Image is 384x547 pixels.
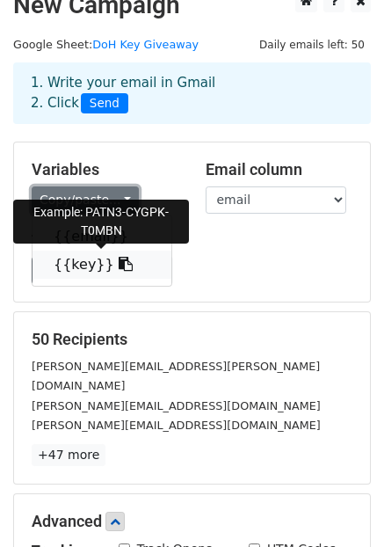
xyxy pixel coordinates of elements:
h5: Variables [32,160,179,179]
small: [PERSON_NAME][EMAIL_ADDRESS][DOMAIN_NAME] [32,399,321,412]
a: Daily emails left: 50 [253,38,371,51]
div: Example: PATN3-CYGPK-T0MBN [13,200,189,244]
div: Chat-Widget [296,463,384,547]
a: Copy/paste... [32,186,139,214]
iframe: Chat Widget [296,463,384,547]
small: [PERSON_NAME][EMAIL_ADDRESS][DOMAIN_NAME] [32,419,321,432]
h5: Advanced [32,512,352,531]
a: +47 more [32,444,105,466]
a: DoH Key Giveaway [92,38,199,51]
span: Send [81,93,128,114]
a: {{key}} [33,251,171,279]
span: Daily emails left: 50 [253,35,371,55]
div: 1. Write your email in Gmail 2. Click [18,73,366,113]
small: [PERSON_NAME][EMAIL_ADDRESS][PERSON_NAME][DOMAIN_NAME] [32,360,320,393]
h5: 50 Recipients [32,330,352,349]
h5: Email column [206,160,353,179]
small: Google Sheet: [13,38,199,51]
